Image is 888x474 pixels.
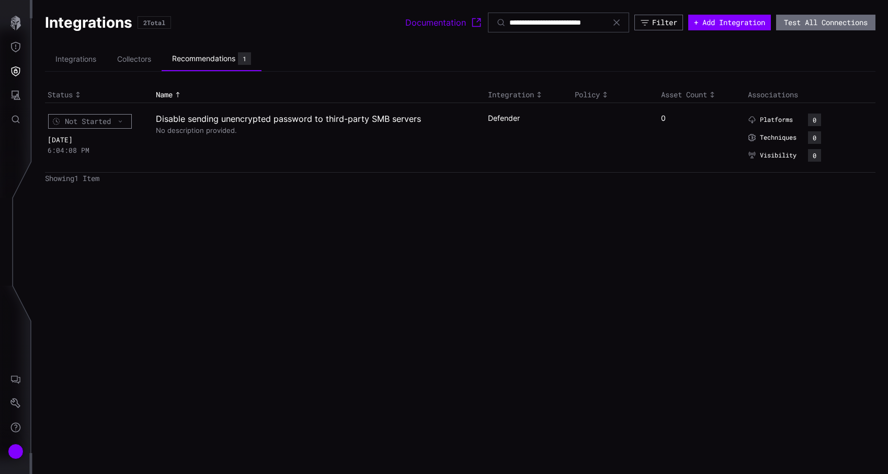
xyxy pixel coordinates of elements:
[243,55,246,62] div: 1
[652,18,677,27] div: Filter
[48,90,151,99] div: Toggle sort direction
[760,151,796,160] span: Visibility
[760,133,796,142] span: Techniques
[156,124,475,134] div: No description provided.
[745,87,875,103] th: Associations
[143,19,165,26] div: 2 Total
[156,114,475,124] h2: Disable sending unencrypted password to third-party SMB servers
[45,49,107,70] li: Integrations
[634,15,683,30] button: Filter
[688,15,771,30] button: + Add Integration
[48,144,143,154] div: 6:04:08 PM
[488,114,562,123] div: Defender
[813,134,816,141] div: 0
[172,54,235,63] div: Recommendations
[45,174,99,183] span: Showing 1
[65,117,111,126] span: Not Started
[813,152,816,159] div: 0
[45,13,132,32] h1: Integrations
[813,117,816,123] div: 0
[48,136,143,144] div: [DATE]
[661,114,735,123] div: 0
[156,90,483,99] div: Toggle sort direction
[405,16,483,29] a: Documentation
[488,90,570,99] div: Toggle sort direction
[107,49,162,70] li: Collectors
[48,114,132,129] button: Not Started
[575,90,656,99] div: Toggle sort direction
[661,90,743,99] div: Toggle sort direction
[760,116,793,124] span: Platforms
[83,173,99,183] span: Item
[776,15,875,30] button: Test All Connections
